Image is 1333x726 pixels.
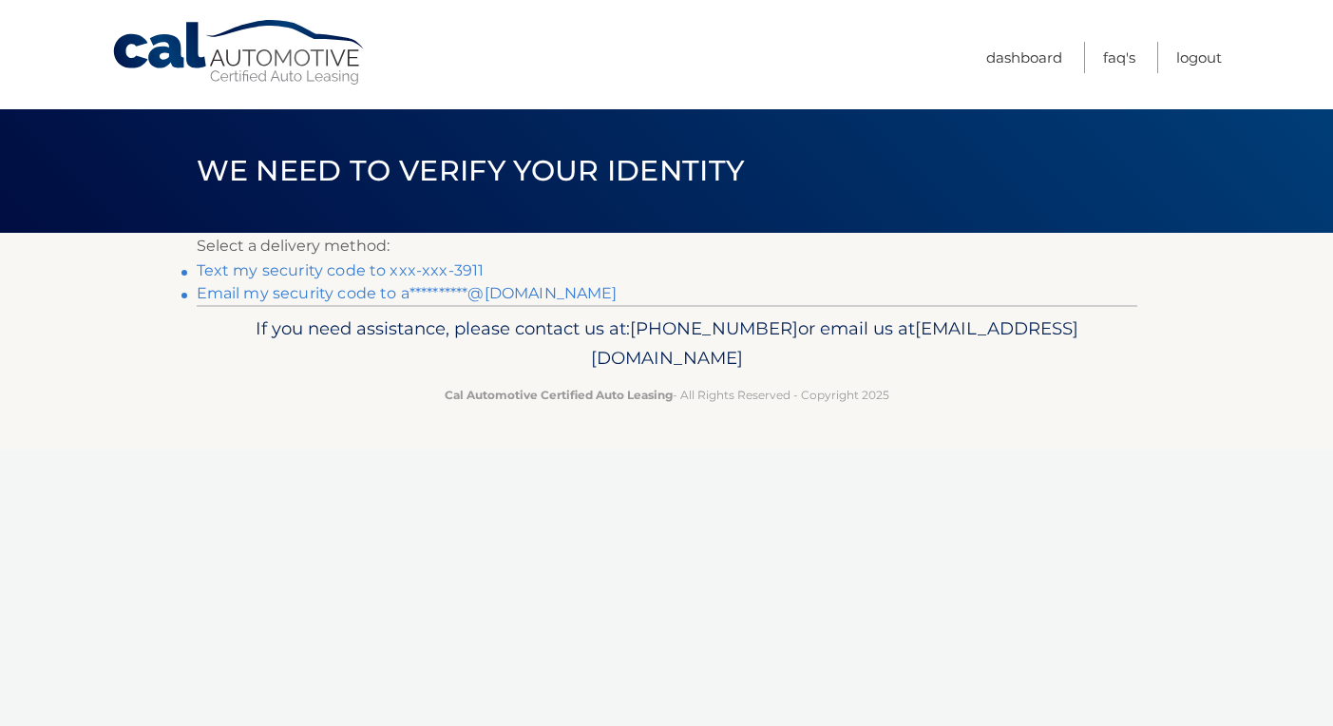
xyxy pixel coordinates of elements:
strong: Cal Automotive Certified Auto Leasing [445,388,673,402]
p: Select a delivery method: [197,233,1137,259]
p: - All Rights Reserved - Copyright 2025 [209,385,1125,405]
span: [PHONE_NUMBER] [630,317,798,339]
a: Logout [1176,42,1222,73]
a: FAQ's [1103,42,1135,73]
a: Email my security code to a**********@[DOMAIN_NAME] [197,284,618,302]
a: Text my security code to xxx-xxx-3911 [197,261,485,279]
a: Cal Automotive [111,19,368,86]
a: Dashboard [986,42,1062,73]
p: If you need assistance, please contact us at: or email us at [209,314,1125,374]
span: We need to verify your identity [197,153,745,188]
